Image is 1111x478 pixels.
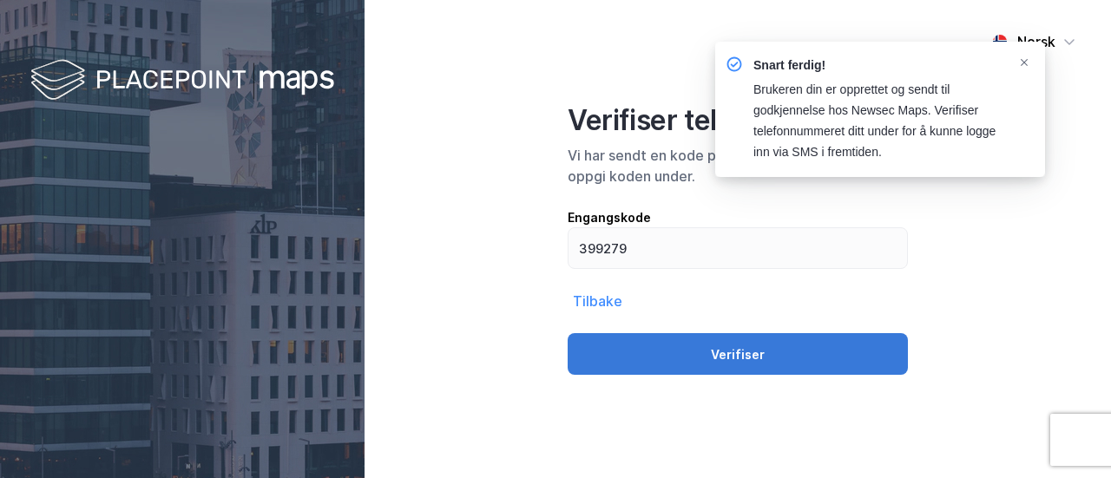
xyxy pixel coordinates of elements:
iframe: Chat Widget [1024,395,1111,478]
div: Norsk [1017,31,1055,52]
div: Verifiser telefonen din [568,103,908,138]
div: Vi har sendt en kode på SMS til deg. Vennligst oppgi koden under. [568,145,908,187]
button: Tilbake [568,290,628,312]
div: Engangskode [568,207,908,228]
div: Brukeren din er opprettet og sendt til godkjennelse hos Newsec Maps. Verifiser telefonnummeret di... [753,80,1003,163]
button: Verifiser [568,333,908,375]
div: Kontrollprogram for chat [1024,395,1111,478]
div: Snart ferdig! [753,56,1003,76]
img: logo-white.f07954bde2210d2a523dddb988cd2aa7.svg [30,56,334,107]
